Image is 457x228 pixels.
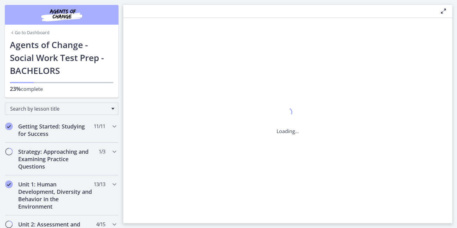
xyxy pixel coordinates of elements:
img: Agents of Change [25,7,99,22]
span: 1 / 3 [99,148,105,155]
h2: Strategy: Approaching and Examining Practice Questions [18,148,93,170]
h2: Getting Started: Studying for Success [18,123,93,137]
span: 4 / 15 [96,221,105,228]
span: 11 / 11 [94,123,105,130]
span: 23% [10,85,21,92]
i: Completed [5,123,13,130]
span: 13 / 13 [94,181,105,188]
h2: Unit 1: Human Development, Diversity and Behavior in the Environment [18,181,93,210]
div: Search by lesson title [5,103,118,115]
p: Loading... [277,128,299,135]
span: Search by lesson title [10,105,108,112]
a: Go to Dashboard [10,30,50,36]
p: complete [10,85,113,93]
div: 1 [277,106,299,120]
h1: Agents of Change - Social Work Test Prep - BACHELORS [10,38,113,77]
i: Completed [5,181,13,188]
